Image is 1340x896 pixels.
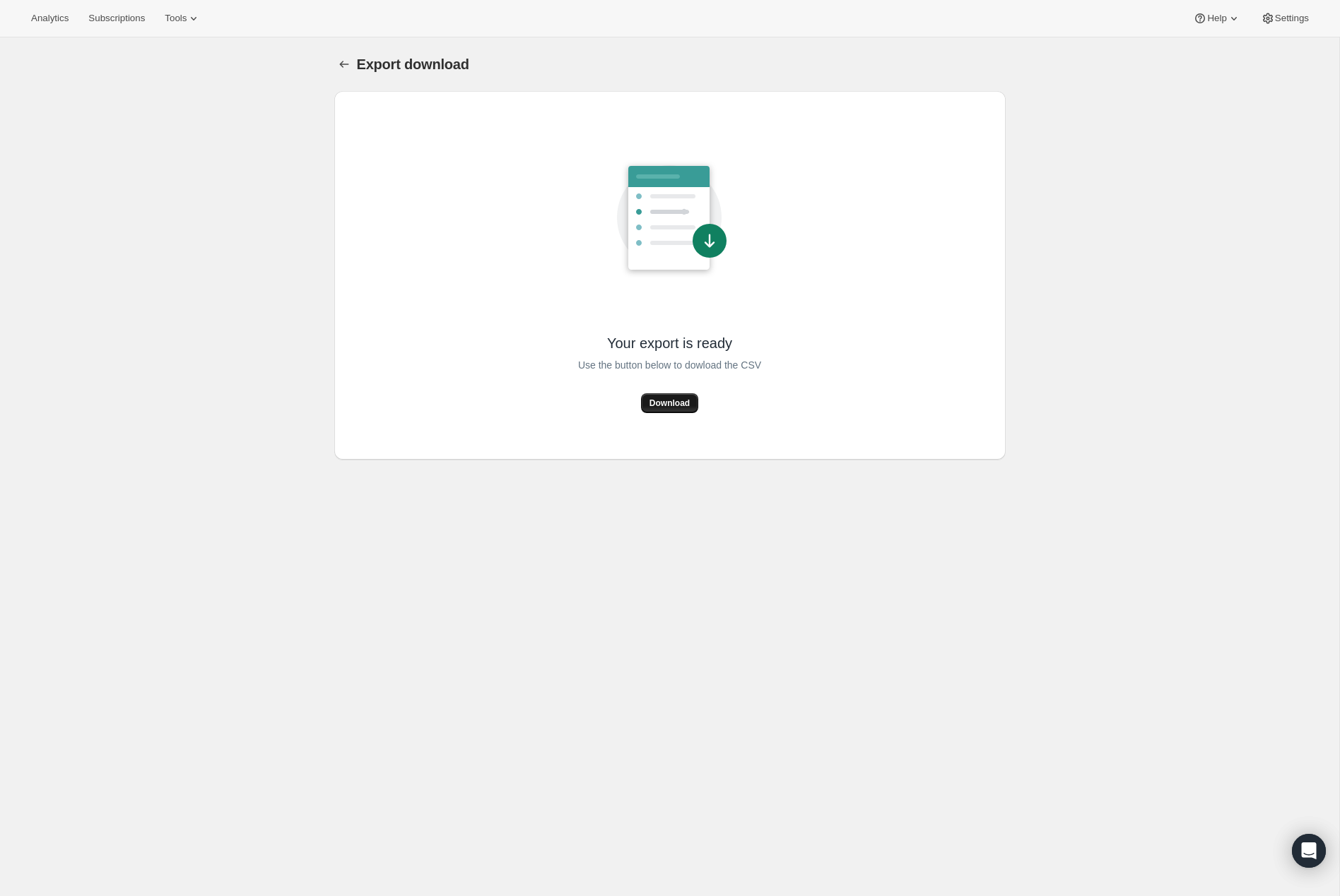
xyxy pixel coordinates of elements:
[80,8,153,28] button: Subscriptions
[334,54,354,74] button: Export download
[1185,8,1249,28] button: Help
[578,357,761,374] span: Use the button below to dowload the CSV
[607,334,732,352] span: Your export is ready
[156,8,209,28] button: Tools
[1252,8,1317,28] button: Settings
[165,13,187,24] span: Tools
[641,393,698,413] button: Download
[88,13,145,24] span: Subscriptions
[23,8,77,28] button: Analytics
[1292,834,1326,868] div: Open Intercom Messenger
[650,398,690,409] span: Download
[357,56,469,72] span: Export download
[1207,13,1226,24] span: Help
[31,13,69,24] span: Analytics
[1275,13,1309,24] span: Settings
